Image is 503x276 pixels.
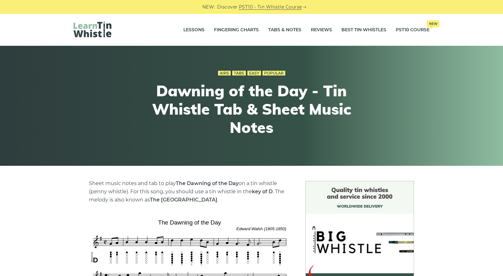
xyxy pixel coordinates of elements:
h1: Dawning of the Day - Tin Whistle Tab & Sheet Music Notes [135,82,368,136]
span: New [427,20,440,27]
a: Airs [218,71,231,76]
strong: key of D [252,189,273,195]
img: LearnTinWhistle.com [74,21,111,37]
a: Tabs [232,71,246,76]
a: Lessons [183,22,204,38]
p: Sheet music notes and tab to play on a tin whistle (penny whistle). For this song, you should use... [89,179,290,204]
strong: The Dawning of the Day [176,180,239,186]
a: Fingering Charts [214,22,259,38]
a: Tabs & Notes [268,22,301,38]
a: Popular [263,71,285,76]
strong: The [GEOGRAPHIC_DATA] [150,197,217,203]
a: Reviews [311,22,332,38]
a: Best Tin Whistles [341,22,386,38]
a: Easy [247,71,261,76]
a: PST10 CourseNew [396,22,429,38]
